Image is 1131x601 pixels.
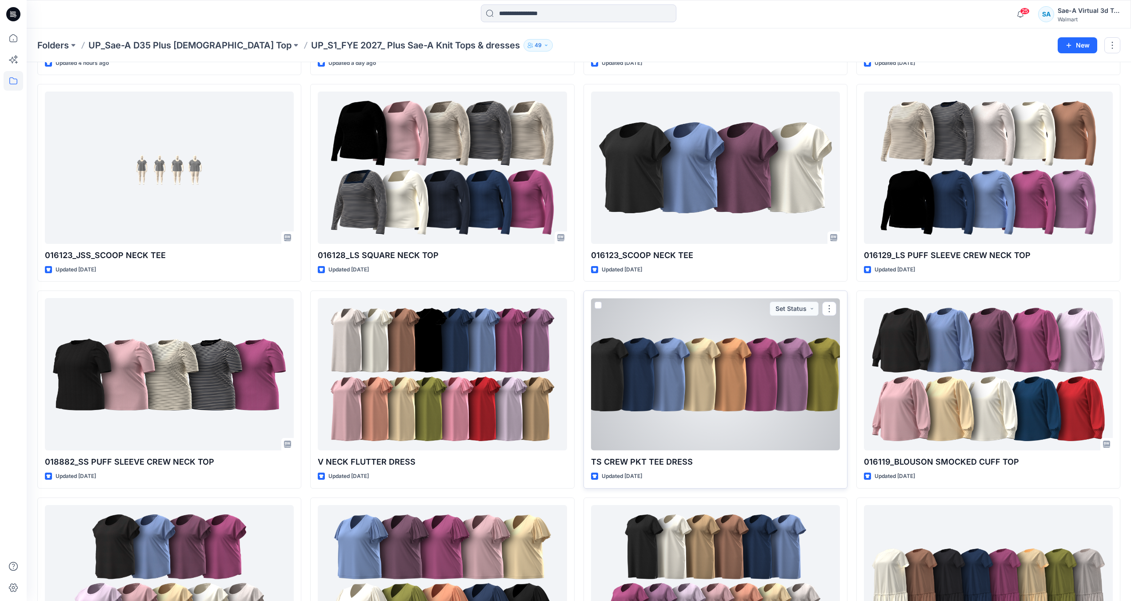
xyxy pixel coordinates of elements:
[875,265,915,275] p: Updated [DATE]
[318,456,567,468] p: V NECK FLUTTER DRESS
[875,472,915,481] p: Updated [DATE]
[1058,16,1120,23] div: Walmart
[875,59,915,68] p: Updated [DATE]
[591,92,840,244] a: 016123_SCOOP NECK TEE
[328,265,369,275] p: Updated [DATE]
[37,39,69,52] a: Folders
[535,40,542,50] p: 49
[56,59,109,68] p: Updated 4 hours ago
[1020,8,1030,15] span: 25
[88,39,292,52] a: UP_Sae-A D35 Plus [DEMOGRAPHIC_DATA] Top
[45,298,294,450] a: 018882_SS PUFF SLEEVE CREW NECK TOP
[864,92,1113,244] a: 016129_LS PUFF SLEEVE CREW NECK TOP
[1058,37,1097,53] button: New
[45,249,294,262] p: 016123_JSS_SCOOP NECK TEE
[318,92,567,244] a: 016128_LS SQUARE NECK TOP
[45,456,294,468] p: 018882_SS PUFF SLEEVE CREW NECK TOP
[591,249,840,262] p: 016123_SCOOP NECK TEE
[318,298,567,450] a: V NECK FLUTTER DRESS
[602,59,642,68] p: Updated [DATE]
[864,298,1113,450] a: 016119_BLOUSON SMOCKED CUFF TOP
[1058,5,1120,16] div: Sae-A Virtual 3d Team
[864,456,1113,468] p: 016119_BLOUSON SMOCKED CUFF TOP
[56,265,96,275] p: Updated [DATE]
[45,92,294,244] a: 016123_JSS_SCOOP NECK TEE
[311,39,520,52] p: UP_S1_FYE 2027_ Plus Sae-A Knit Tops & dresses
[591,298,840,450] a: TS CREW PKT TEE DRESS
[602,472,642,481] p: Updated [DATE]
[602,265,642,275] p: Updated [DATE]
[318,249,567,262] p: 016128_LS SQUARE NECK TOP
[1038,6,1054,22] div: SA
[524,39,553,52] button: 49
[328,472,369,481] p: Updated [DATE]
[56,472,96,481] p: Updated [DATE]
[864,249,1113,262] p: 016129_LS PUFF SLEEVE CREW NECK TOP
[591,456,840,468] p: TS CREW PKT TEE DRESS
[328,59,376,68] p: Updated a day ago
